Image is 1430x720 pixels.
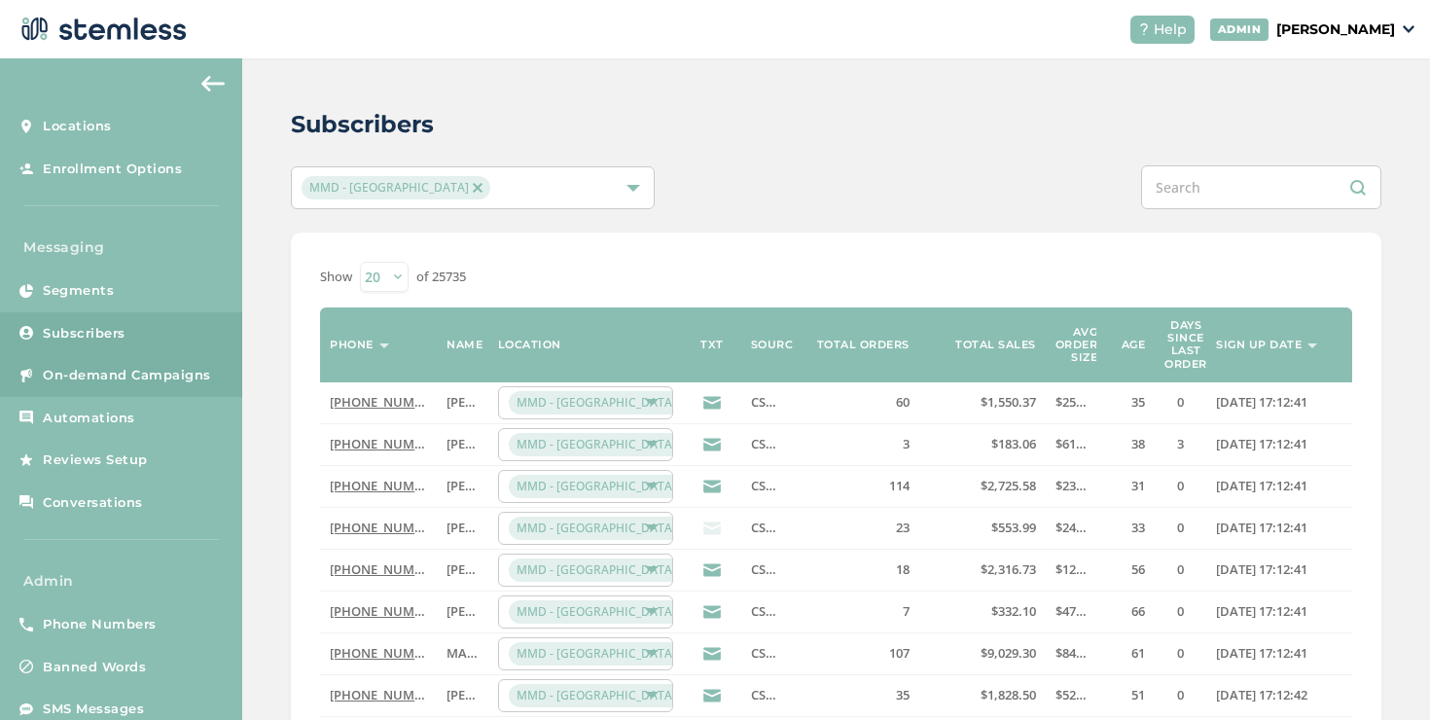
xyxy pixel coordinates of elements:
label: 18 [803,561,910,578]
span: MMD - [GEOGRAPHIC_DATA] [509,642,684,666]
img: icon-close-accent-8a337256.svg [473,183,483,193]
label: Show [320,268,352,287]
span: $23.91 [1055,477,1093,494]
label: (505) 328-1924 [330,436,427,452]
label: Galena Smith [447,394,479,411]
span: [PERSON_NAME] [447,602,546,620]
span: MMD - [GEOGRAPHIC_DATA] [302,176,490,199]
img: icon_down-arrow-small-66adaf34.svg [1403,25,1414,33]
label: 66 [1106,603,1145,620]
label: CSV Import List [751,687,783,703]
span: 31 [1131,477,1145,494]
label: $183.06 [929,436,1036,452]
label: $9,029.30 [929,645,1036,662]
img: logo-dark-0685b13c.svg [16,10,187,49]
span: MMD - [GEOGRAPHIC_DATA] [509,517,684,540]
label: (818) 926-5622 [330,478,427,494]
img: icon-sort-1e1d7615.svg [379,343,389,348]
span: 38 [1131,435,1145,452]
span: $24.09 [1055,519,1093,536]
label: $2,725.58 [929,478,1036,494]
span: $52.24 [1055,686,1093,703]
label: $1,828.50 [929,687,1036,703]
span: 0 [1177,519,1184,536]
label: 2025-06-25 17:12:41 [1216,394,1342,411]
span: 0 [1177,477,1184,494]
span: $84.39 [1055,644,1093,662]
label: MARQ Q De Chambres [447,645,479,662]
span: [DATE] 17:12:41 [1216,644,1307,662]
span: MMD - [GEOGRAPHIC_DATA] [509,475,684,498]
span: [PERSON_NAME] [447,686,546,703]
label: 33 [1106,520,1145,536]
label: 0 [1164,478,1197,494]
span: [DATE] 17:12:41 [1216,602,1307,620]
span: MMD - [GEOGRAPHIC_DATA] [509,684,684,707]
span: [DATE] 17:12:41 [1216,393,1307,411]
span: 0 [1177,602,1184,620]
img: glitter-stars-b7820f95.gif [162,441,201,480]
span: Segments [43,281,114,301]
span: 51 [1131,686,1145,703]
span: $9,029.30 [981,644,1036,662]
span: [PERSON_NAME] [447,477,546,494]
label: (714) 231-2155 [330,520,427,536]
span: [DATE] 17:12:41 [1216,435,1307,452]
span: [PERSON_NAME] [447,560,546,578]
label: CSV Import List [751,561,783,578]
label: 3 [803,436,910,452]
span: [DATE] 17:12:41 [1216,560,1307,578]
span: [PERSON_NAME] [447,393,546,411]
label: (206) 819-5109 [330,561,427,578]
label: of 25735 [416,268,466,287]
span: CSV Import List [751,477,842,494]
label: CSV Import List [751,520,783,536]
span: CSV Import List [751,560,842,578]
span: [DATE] 17:12:41 [1216,519,1307,536]
label: Marisa Brennan [447,478,479,494]
span: $2,725.58 [981,477,1036,494]
span: Conversations [43,493,143,513]
label: 114 [803,478,910,494]
span: $1,828.50 [981,686,1036,703]
span: MMD - [GEOGRAPHIC_DATA] [509,433,684,456]
label: Phone [330,339,374,351]
span: On-demand Campaigns [43,366,211,385]
a: [PHONE_NUMBER] [330,519,442,536]
label: 31 [1106,478,1145,494]
span: [DATE] 17:12:42 [1216,686,1307,703]
label: $128.71 [1055,561,1088,578]
span: Enrollment Options [43,160,182,179]
span: 23 [896,519,910,536]
a: [PHONE_NUMBER] [330,602,442,620]
label: (323) 833-9341 [330,645,427,662]
label: $24.09 [1055,520,1088,536]
span: MMD - [GEOGRAPHIC_DATA] [509,558,684,582]
iframe: Chat Widget [1333,627,1430,720]
span: CSV Import List [751,686,842,703]
img: icon-help-white-03924b79.svg [1138,23,1150,35]
div: ADMIN [1210,18,1269,41]
span: Locations [43,117,112,136]
span: 35 [1131,393,1145,411]
label: (310) 740-6641 [330,394,427,411]
span: 56 [1131,560,1145,578]
label: 0 [1164,687,1197,703]
label: TXT [700,339,724,351]
span: [DATE] 17:12:41 [1216,477,1307,494]
label: CSV Import List [751,394,783,411]
span: $553.99 [991,519,1036,536]
label: (818) 929-4834 [330,687,427,703]
label: 2025-06-25 17:12:41 [1216,478,1342,494]
label: Name [447,339,483,351]
span: CSV Import List [751,644,842,662]
span: 35 [896,686,910,703]
label: $84.39 [1055,645,1088,662]
label: $553.99 [929,520,1036,536]
label: 0 [1164,561,1197,578]
label: $1,550.37 [929,394,1036,411]
label: Sign up date [1216,339,1302,351]
span: SMS Messages [43,700,144,719]
label: CSV Import List [751,645,783,662]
